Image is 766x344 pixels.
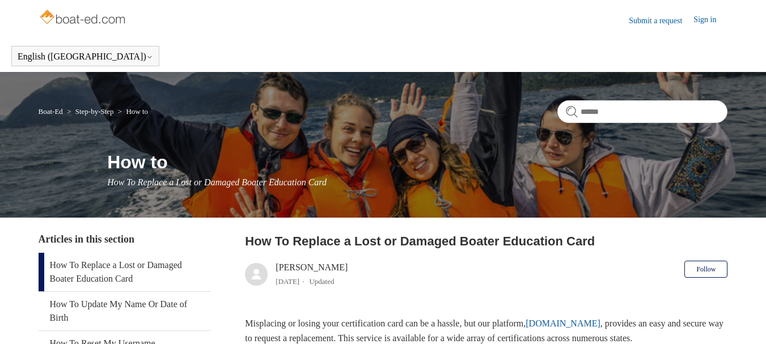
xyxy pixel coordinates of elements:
a: How to [126,107,148,116]
a: How To Replace a Lost or Damaged Boater Education Card [39,253,211,291]
a: Step-by-Step [75,107,114,116]
button: Follow Article [684,261,727,278]
h1: How to [107,148,727,176]
li: Boat-Ed [39,107,65,116]
img: Boat-Ed Help Center home page [39,7,129,29]
a: Boat-Ed [39,107,63,116]
div: [PERSON_NAME] [276,261,348,288]
h2: How To Replace a Lost or Damaged Boater Education Card [245,232,727,250]
li: Updated [309,277,334,286]
a: How To Update My Name Or Date of Birth [39,292,211,330]
input: Search [557,100,727,123]
li: How to [116,107,148,116]
li: Step-by-Step [65,107,116,116]
time: 04/08/2025, 11:48 [276,277,299,286]
div: Live chat [728,306,757,335]
a: [DOMAIN_NAME] [526,318,600,328]
span: How To Replace a Lost or Damaged Boater Education Card [107,177,327,187]
button: English ([GEOGRAPHIC_DATA]) [18,52,153,62]
span: Articles in this section [39,233,134,245]
a: Sign in [693,14,727,27]
a: Submit a request [629,15,693,27]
